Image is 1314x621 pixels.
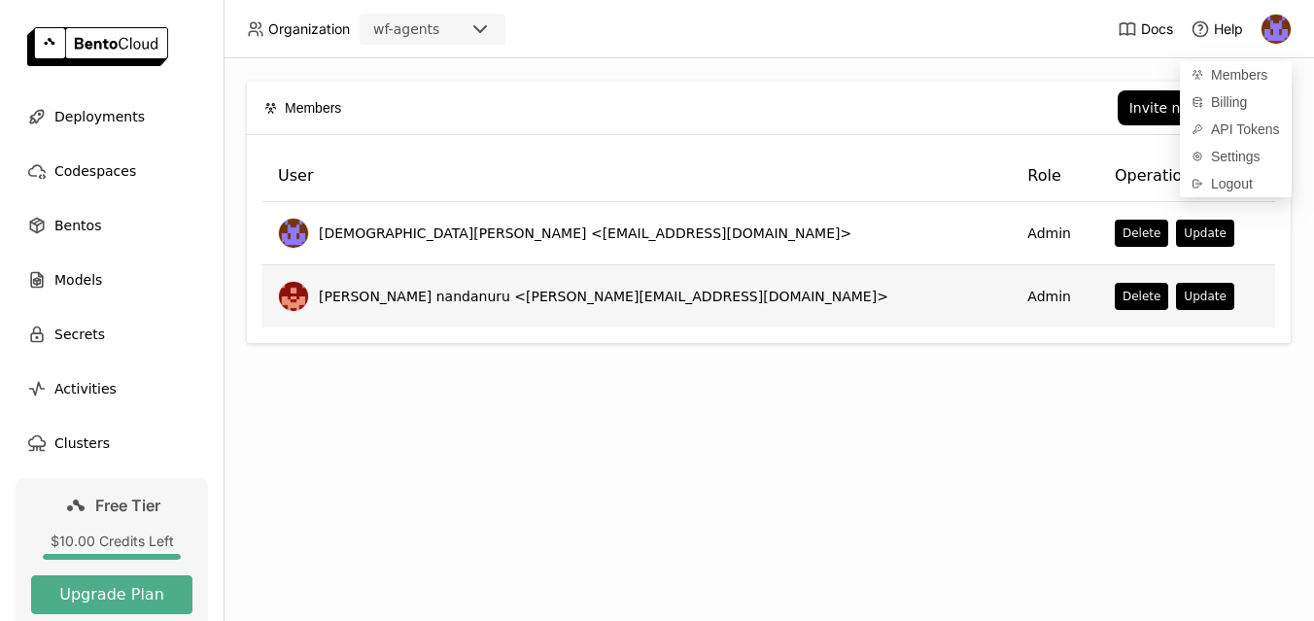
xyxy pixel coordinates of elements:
button: Invite new member [1118,90,1273,125]
div: wf-agents [373,19,439,39]
a: Models [16,260,208,299]
a: Members [1180,61,1292,88]
span: Clusters [54,431,110,455]
a: Secrets [16,315,208,354]
a: Billing [1180,88,1292,116]
button: Upgrade Plan [31,575,192,614]
a: Activities [16,369,208,408]
span: Docs [1141,20,1173,38]
span: Members [285,97,341,119]
td: Admin [1012,265,1099,328]
button: Delete [1115,283,1168,310]
span: [PERSON_NAME] nandanuru <[PERSON_NAME][EMAIL_ADDRESS][DOMAIN_NAME]> [319,287,888,306]
span: Deployments [54,105,145,128]
input: Selected wf-agents. [441,20,443,40]
span: Bentos [54,214,101,237]
span: Codespaces [54,159,136,183]
span: [DEMOGRAPHIC_DATA][PERSON_NAME] <[EMAIL_ADDRESS][DOMAIN_NAME]> [319,224,851,243]
span: Models [54,268,102,292]
span: Activities [54,377,117,400]
div: $10.00 Credits Left [31,533,192,550]
span: Billing [1211,93,1247,111]
span: API Tokens [1211,121,1280,138]
span: Settings [1211,148,1261,165]
span: Secrets [54,323,105,346]
span: Members [1211,66,1267,84]
button: Update [1176,283,1233,310]
a: API Tokens [1180,116,1292,143]
div: Help [1191,19,1243,39]
button: Update [1176,220,1233,247]
a: Bentos [16,206,208,245]
a: Docs [1118,19,1173,39]
img: Krishna Paleti [279,219,308,248]
a: Deployments [16,97,208,136]
th: User [262,151,1012,202]
a: Settings [1180,143,1292,170]
div: Invite new member [1129,100,1262,116]
button: Delete [1115,220,1168,247]
img: prasanth nandanuru [279,282,308,311]
span: Free Tier [95,496,160,515]
th: Role [1012,151,1099,202]
th: Operation [1099,151,1275,202]
img: logo [27,27,168,66]
a: Codespaces [16,152,208,190]
div: Logout [1180,170,1292,197]
span: Organization [268,20,350,38]
td: Admin [1012,202,1099,265]
img: Krishna Paleti [1262,15,1291,44]
span: Logout [1211,175,1253,192]
span: Help [1214,20,1243,38]
a: Clusters [16,424,208,463]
